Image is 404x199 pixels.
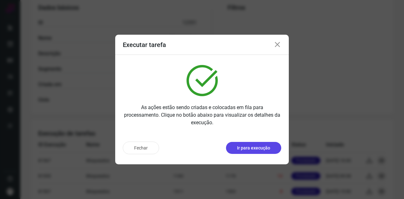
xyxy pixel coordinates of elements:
p: As ações estão sendo criadas e colocadas em fila para processamento. Clique no botão abaixo para ... [123,104,281,126]
button: Fechar [123,142,159,154]
p: Ir para execução [237,145,270,151]
h3: Executar tarefa [123,41,166,49]
button: Ir para execução [226,142,281,154]
img: verified.svg [187,65,218,96]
